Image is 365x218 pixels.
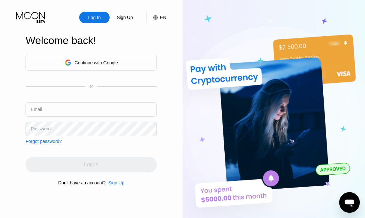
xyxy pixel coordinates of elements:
[31,126,50,131] div: Password
[79,12,110,23] div: Log In
[26,139,62,144] div: Forgot password?
[26,35,157,47] div: Welcome back!
[90,84,93,89] div: or
[106,180,124,185] div: Sign Up
[26,55,157,71] div: Continue with Google
[160,15,166,20] div: EN
[146,12,166,23] div: EN
[88,14,102,21] div: Log In
[108,180,124,185] div: Sign Up
[110,12,140,23] div: Sign Up
[116,14,134,21] div: Sign Up
[31,107,42,112] div: Email
[75,60,118,65] div: Continue with Google
[339,192,360,213] iframe: Button to launch messaging window
[58,180,106,185] div: Don't have an account?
